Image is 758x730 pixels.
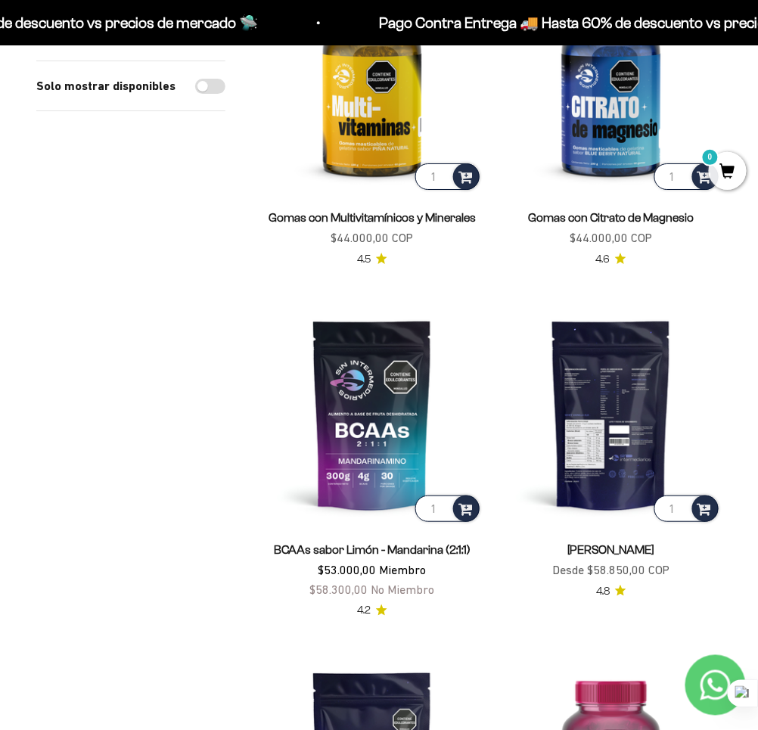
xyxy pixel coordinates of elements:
a: 4.64.6 de 5.0 estrellas [596,251,626,268]
span: 4.8 [597,583,610,600]
mark: 0 [701,148,719,166]
a: 4.24.2 de 5.0 estrellas [358,602,387,619]
span: $58.300,00 [310,582,368,596]
sale-price: Desde $58.850,00 COP [553,561,670,580]
img: Proteína Whey - Vainilla [501,304,722,525]
span: 4.6 [596,251,610,268]
a: BCAAs sabor Limón - Mandarina (2:1:1) [274,543,471,556]
sale-price: $44.000,00 COP [331,228,414,248]
span: $53.000,00 [318,563,377,576]
a: Gomas con Multivitamínicos y Minerales [269,211,476,224]
a: [PERSON_NAME] [567,543,655,556]
span: 4.2 [358,602,371,619]
span: 4.5 [358,251,371,268]
a: 0 [709,164,747,181]
sale-price: $44.000,00 COP [570,228,653,248]
a: Gomas con Citrato de Magnesio [529,211,694,224]
a: 4.54.5 de 5.0 estrellas [358,251,387,268]
a: 4.84.8 de 5.0 estrellas [597,583,626,600]
span: No Miembro [371,582,435,596]
label: Solo mostrar disponibles [36,76,176,96]
span: Miembro [380,563,427,576]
